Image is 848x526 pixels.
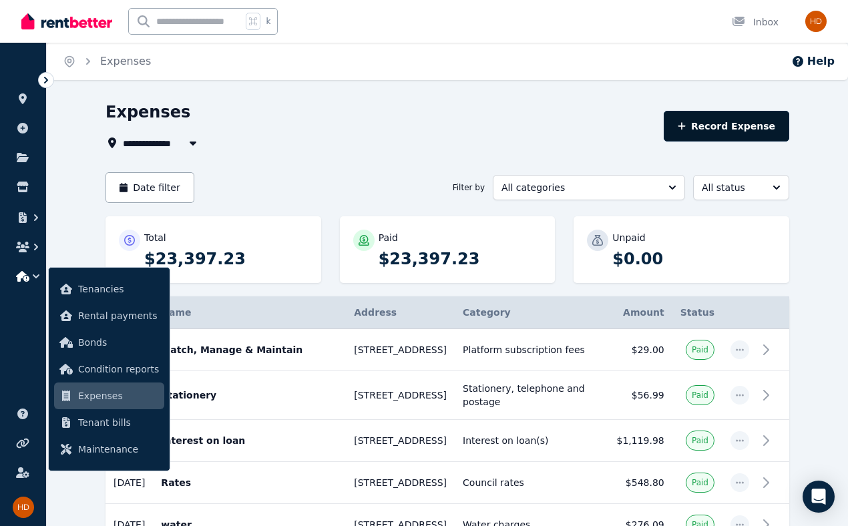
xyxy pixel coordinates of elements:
[693,175,789,200] button: All status
[732,15,779,29] div: Inbox
[692,344,708,355] span: Paid
[805,11,827,32] img: Hannah Davies
[346,371,455,420] td: [STREET_ADDRESS]
[78,415,159,431] span: Tenant bills
[609,462,672,504] td: $548.80
[455,462,608,504] td: Council rates
[501,181,658,194] span: All categories
[609,420,672,462] td: $1,119.98
[346,296,455,329] th: Address
[664,111,789,142] button: Record Expense
[100,55,151,67] a: Expenses
[455,329,608,371] td: Platform subscription fees
[609,329,672,371] td: $29.00
[144,231,166,244] p: Total
[144,248,308,270] p: $23,397.23
[455,296,608,329] th: Category
[54,276,164,302] a: Tenancies
[78,441,159,457] span: Maintenance
[612,248,776,270] p: $0.00
[379,248,542,270] p: $23,397.23
[609,296,672,329] th: Amount
[78,361,159,377] span: Condition reports
[791,53,835,69] button: Help
[54,436,164,463] a: Maintenance
[672,296,722,329] th: Status
[54,356,164,382] a: Condition reports
[692,390,708,401] span: Paid
[153,296,346,329] th: Name
[105,462,153,504] td: [DATE]
[21,11,112,31] img: RentBetter
[161,476,338,489] p: Rates
[54,329,164,356] a: Bonds
[54,382,164,409] a: Expenses
[692,477,708,488] span: Paid
[266,16,270,27] span: k
[379,231,398,244] p: Paid
[78,334,159,350] span: Bonds
[105,101,190,123] h1: Expenses
[78,388,159,404] span: Expenses
[455,371,608,420] td: Stationery, telephone and postage
[13,497,34,518] img: Hannah Davies
[612,231,645,244] p: Unpaid
[453,182,485,193] span: Filter by
[692,435,708,446] span: Paid
[609,371,672,420] td: $56.99
[346,329,455,371] td: [STREET_ADDRESS]
[161,434,338,447] p: Interest on loan
[78,281,159,297] span: Tenancies
[803,481,835,513] div: Open Intercom Messenger
[702,181,762,194] span: All status
[346,420,455,462] td: [STREET_ADDRESS]
[78,308,159,324] span: Rental payments
[47,43,167,80] nav: Breadcrumb
[161,388,338,402] p: Stationery
[161,343,338,356] p: Match, Manage & Maintain
[105,172,194,203] button: Date filter
[346,462,455,504] td: [STREET_ADDRESS]
[54,302,164,329] a: Rental payments
[54,409,164,436] a: Tenant bills
[493,175,685,200] button: All categories
[455,420,608,462] td: Interest on loan(s)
